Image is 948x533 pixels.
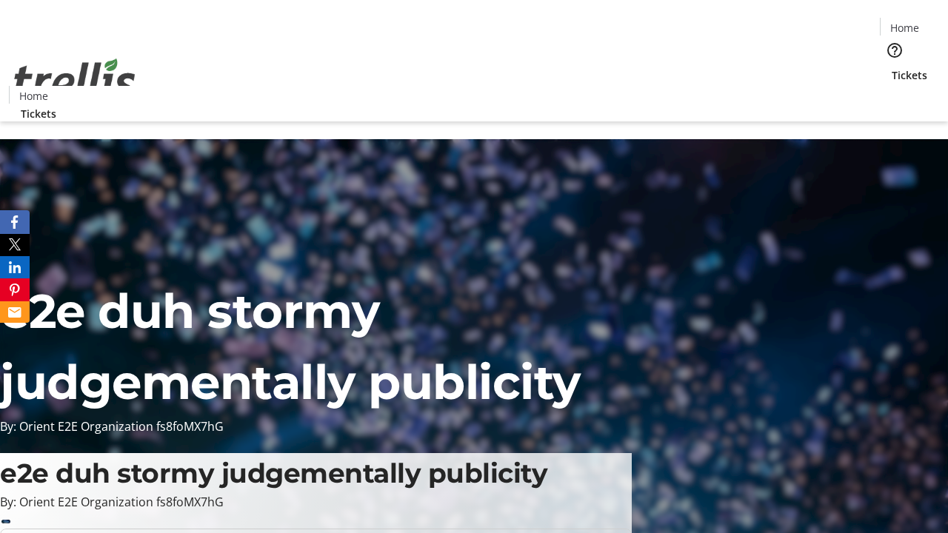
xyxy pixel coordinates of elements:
a: Home [881,20,928,36]
a: Tickets [9,106,68,121]
a: Tickets [880,67,939,83]
span: Home [19,88,48,104]
a: Home [10,88,57,104]
span: Tickets [892,67,927,83]
span: Home [890,20,919,36]
button: Help [880,36,909,65]
img: Orient E2E Organization fs8foMX7hG's Logo [9,42,141,116]
button: Cart [880,83,909,113]
span: Tickets [21,106,56,121]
